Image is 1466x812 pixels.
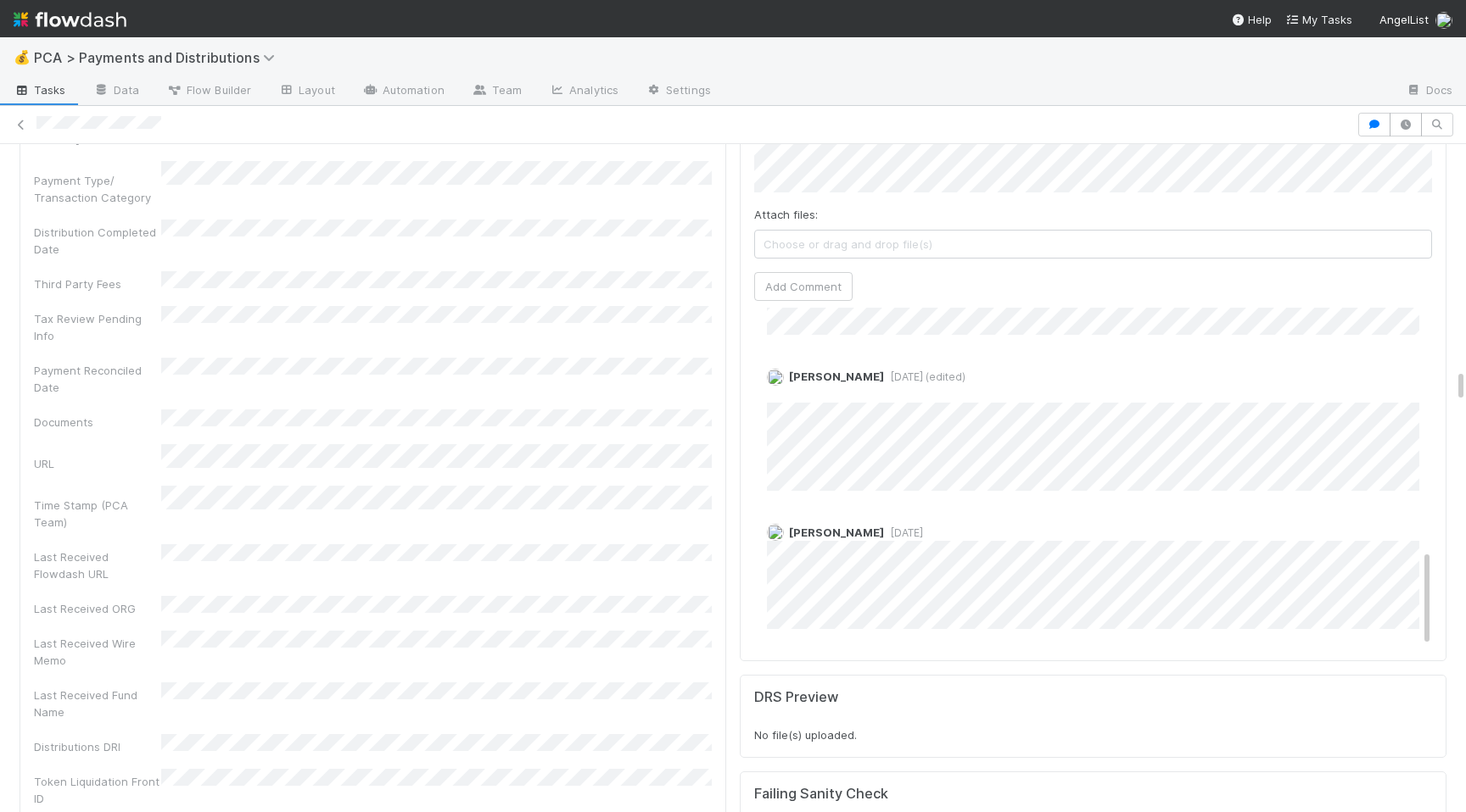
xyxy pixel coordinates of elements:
[34,497,161,531] div: Time Stamp (PCA Team)
[34,738,161,755] div: Distributions DRI
[14,5,126,34] img: logo-inverted-e16ddd16eac7371096b0.svg
[754,206,818,223] label: Attach files:
[34,275,161,292] div: Third Party Fees
[754,786,888,803] h5: Failing Sanity Check
[34,49,283,66] span: PCA > Payments and Distributions
[535,78,632,105] a: Analytics
[458,78,535,105] a: Team
[1285,11,1352,28] a: My Tasks
[153,78,265,105] a: Flow Builder
[1379,13,1429,26] span: AngelList
[767,369,784,386] img: avatar_a2d05fec-0a57-4266-8476-74cda3464b0e.png
[14,81,66,98] span: Tasks
[34,635,161,669] div: Last Received Wire Memo
[754,272,853,301] button: Add Comment
[754,689,838,706] h5: DRS Preview
[166,81,251,98] span: Flow Builder
[34,224,161,258] div: Distribution Completed Date
[755,231,1431,258] span: Choose or drag and drop file(s)
[1231,11,1272,28] div: Help
[632,78,725,105] a: Settings
[34,414,161,431] div: Documents
[80,78,153,105] a: Data
[1285,13,1352,26] span: My Tasks
[34,687,161,720] div: Last Received Fund Name
[34,773,161,807] div: Token Liquidation Front ID
[34,455,161,472] div: URL
[754,689,1432,743] div: No file(s) uploaded.
[34,362,161,396] div: Payment Reconciled Date
[34,548,161,582] div: Last Received Flowdash URL
[789,370,884,383] span: [PERSON_NAME]
[789,526,884,539] span: [PERSON_NAME]
[884,526,923,539] span: [DATE]
[1392,78,1466,105] a: Docs
[14,50,31,64] span: 💰
[884,370,965,383] span: [DATE] (edited)
[34,310,161,344] div: Tax Review Pending Info
[34,172,161,206] div: Payment Type/ Transaction Category
[34,600,161,617] div: Last Received ORG
[265,78,349,105] a: Layout
[767,524,784,541] img: avatar_99e80e95-8f0d-4917-ae3c-b5dad577a2b5.png
[349,78,458,105] a: Automation
[1435,12,1452,29] img: avatar_a2d05fec-0a57-4266-8476-74cda3464b0e.png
